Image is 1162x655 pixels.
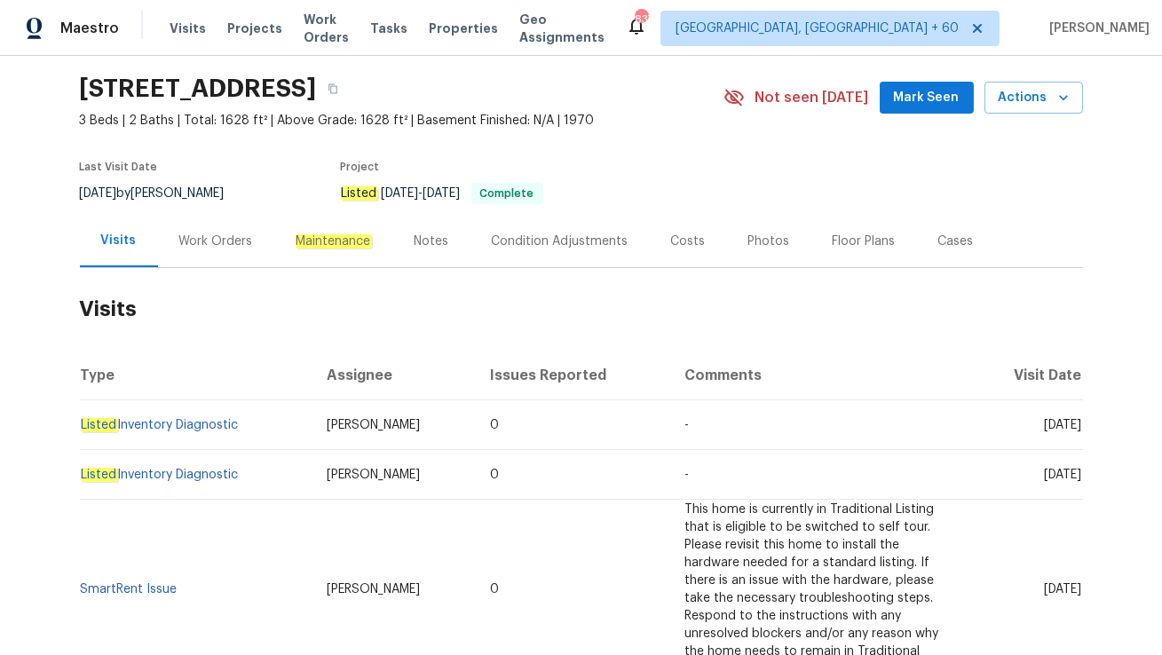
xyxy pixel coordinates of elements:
div: Cases [938,233,974,250]
h2: Visits [80,268,1083,351]
span: [DATE] [1045,469,1082,481]
em: Listed [341,186,378,201]
div: Costs [671,233,706,250]
span: Project [341,162,380,172]
span: Maestro [60,20,119,37]
button: Mark Seen [880,82,974,114]
button: Copy Address [317,73,349,105]
span: Mark Seen [894,87,960,109]
div: 837 [635,11,647,28]
th: Comments [670,351,971,400]
span: Not seen [DATE] [755,89,869,107]
span: [PERSON_NAME] [327,469,420,481]
span: Projects [227,20,282,37]
th: Type [80,351,312,400]
em: Listed [81,468,118,482]
th: Assignee [312,351,476,400]
span: [GEOGRAPHIC_DATA], [GEOGRAPHIC_DATA] + 60 [676,20,959,37]
span: Actions [999,87,1069,109]
span: [PERSON_NAME] [1042,20,1150,37]
span: [PERSON_NAME] [327,419,420,431]
em: Listed [81,418,118,432]
span: 3 Beds | 2 Baths | Total: 1628 ft² | Above Grade: 1628 ft² | Basement Finished: N/A | 1970 [80,112,723,130]
th: Issues Reported [476,351,670,400]
span: 0 [490,583,499,596]
div: Work Orders [179,233,253,250]
div: Photos [748,233,790,250]
span: Complete [473,188,541,199]
span: 0 [490,419,499,431]
span: [DATE] [1045,419,1082,431]
span: [DATE] [1045,583,1082,596]
span: Work Orders [304,11,349,46]
div: Floor Plans [833,233,896,250]
span: [DATE] [382,187,419,200]
span: [PERSON_NAME] [327,583,420,596]
span: Last Visit Date [80,162,158,172]
em: Maintenance [296,234,372,249]
span: Properties [429,20,498,37]
span: - [684,469,689,481]
span: Visits [170,20,206,37]
a: ListedInventory Diagnostic [81,468,239,482]
span: - [382,187,461,200]
div: Condition Adjustments [492,233,628,250]
span: Geo Assignments [519,11,605,46]
span: 0 [490,469,499,481]
a: SmartRent Issue [81,583,178,596]
div: by [PERSON_NAME] [80,183,246,204]
div: Notes [415,233,449,250]
button: Actions [984,82,1083,114]
span: - [684,419,689,431]
span: [DATE] [423,187,461,200]
h2: [STREET_ADDRESS] [80,80,317,98]
span: [DATE] [80,187,117,200]
a: ListedInventory Diagnostic [81,418,239,432]
div: Visits [101,232,137,249]
th: Visit Date [971,351,1082,400]
span: Tasks [370,22,407,35]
